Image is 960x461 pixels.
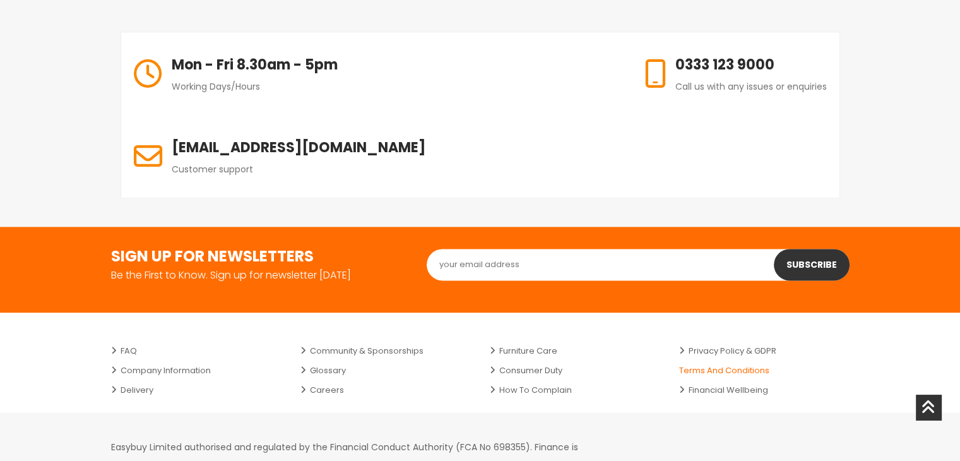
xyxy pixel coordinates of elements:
a: Community & Sponsorships [300,341,471,361]
a: Consumer Duty [490,361,660,380]
a: Company Information [111,361,281,380]
a: Careers [300,380,471,400]
h6: Mon - Fri 8.30am - 5pm [172,54,338,75]
a: Privacy Policy & GDPR [679,341,850,361]
a: Glossary [300,361,471,380]
input: your email address [427,249,850,280]
span: Call us with any issues or enquiries [675,80,827,93]
h6: 0333 123 9000 [675,54,827,75]
span: Working Days/Hours [172,80,260,93]
a: How to Complain [490,380,660,400]
p: Be the First to Know. Sign up for newsletter [DATE] [111,270,408,280]
a: Furniture Care [490,341,660,361]
a: Terms and Conditions [679,361,850,380]
span: Customer support [172,163,253,176]
h3: SIGN UP FOR NEWSLETTERS [111,249,408,264]
a: Financial Wellbeing [679,380,850,400]
button: Subscribe [774,249,850,280]
a: Delivery [111,380,281,400]
a: FAQ [111,341,281,361]
h6: [EMAIL_ADDRESS][DOMAIN_NAME] [172,137,425,158]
